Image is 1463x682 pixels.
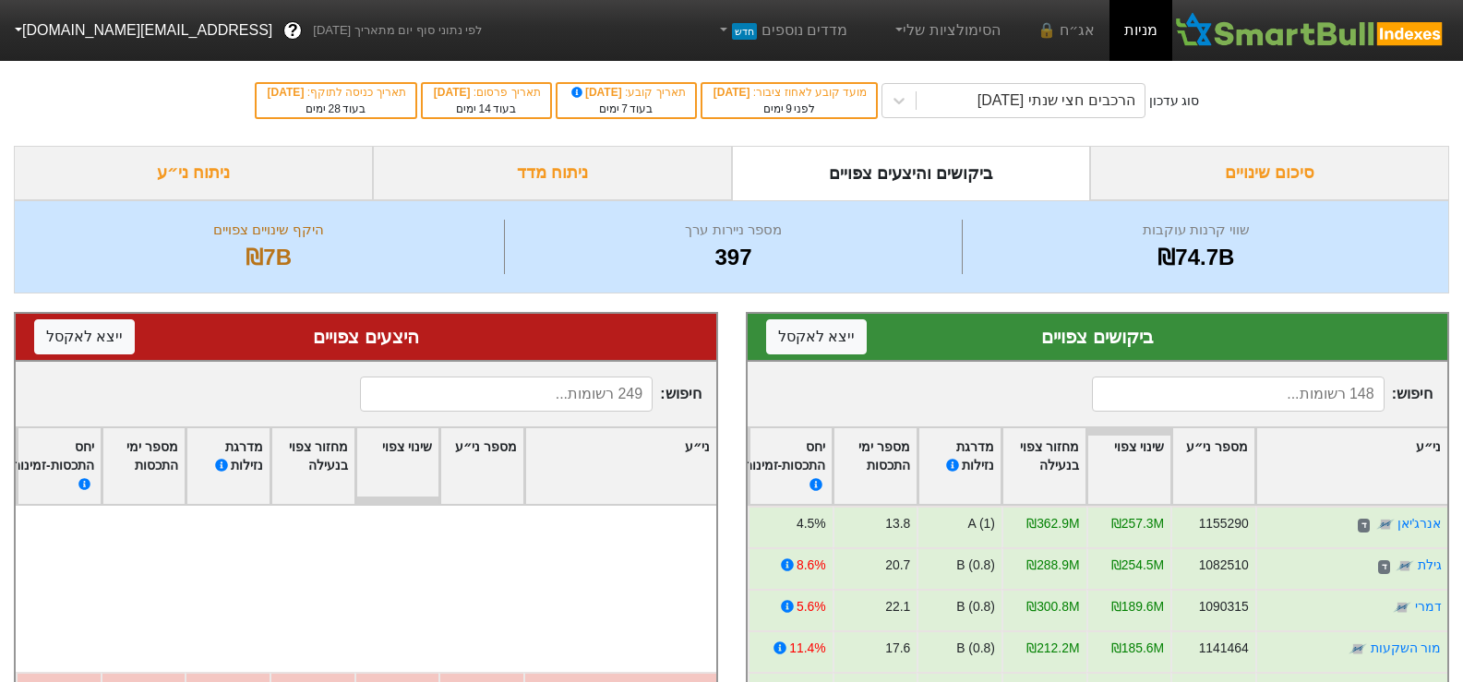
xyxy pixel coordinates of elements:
div: Toggle SortBy [356,428,439,505]
a: הסימולציות שלי [884,12,1008,49]
input: 148 רשומות... [1092,377,1385,412]
div: תאריך קובע : [567,84,686,101]
img: tase link [1375,516,1394,534]
div: מספר ניירות ערך [510,220,956,241]
a: מדדים נוספיםחדש [708,12,855,49]
span: 7 [621,102,628,115]
span: [DATE] [268,86,307,99]
div: Toggle SortBy [737,428,833,505]
div: היקף שינויים צפויים [38,220,499,241]
div: A (1) [967,514,994,533]
div: מועד קובע לאחוז ציבור : [712,84,867,101]
div: ₪185.6M [1110,639,1163,658]
span: [DATE] [714,86,753,99]
div: סוג עדכון [1149,91,1200,111]
span: חיפוש : [1092,377,1433,412]
span: 28 [328,102,340,115]
div: Toggle SortBy [1002,428,1085,505]
div: ₪189.6M [1110,597,1163,616]
div: ביקושים צפויים [766,323,1430,351]
div: Toggle SortBy [6,428,101,505]
div: תאריך פרסום : [432,84,541,101]
div: Toggle SortBy [102,428,186,505]
div: תאריך כניסה לתוקף : [266,84,406,101]
div: ניתוח ני״ע [14,146,373,200]
div: B (0.8) [956,597,995,616]
div: היצעים צפויים [34,323,698,351]
div: 22.1 [885,597,910,616]
span: ד [1357,519,1369,533]
span: [DATE] [434,86,474,99]
div: 1141464 [1198,639,1248,658]
div: לפני ימים [712,101,867,117]
div: Toggle SortBy [525,428,716,505]
div: B (0.8) [956,639,995,658]
div: Toggle SortBy [271,428,354,505]
div: 13.8 [885,514,910,533]
div: 397 [510,241,956,274]
div: 1082510 [1198,556,1248,575]
div: 1090315 [1198,597,1248,616]
input: 249 רשומות... [360,377,653,412]
div: Toggle SortBy [833,428,917,505]
img: tase link [1349,640,1367,659]
div: בעוד ימים [266,101,406,117]
div: יחס התכסות-זמינות [744,437,826,496]
div: מדרגת נזילות [193,437,263,496]
div: ₪212.2M [1026,639,1079,658]
div: ₪254.5M [1110,556,1163,575]
div: ₪300.8M [1026,597,1079,616]
span: לפי נתוני סוף יום מתאריך [DATE] [313,21,482,40]
div: בעוד ימים [567,101,686,117]
a: אנרג'יאן [1397,516,1441,531]
div: ₪257.3M [1110,514,1163,533]
a: גילת [1417,557,1441,572]
div: 11.4% [789,639,825,658]
div: 5.6% [796,597,825,616]
div: 17.6 [885,639,910,658]
div: סיכום שינויים [1090,146,1449,200]
span: [DATE] [569,86,626,99]
div: Toggle SortBy [918,428,1001,505]
span: 14 [478,102,490,115]
div: 20.7 [885,556,910,575]
span: ד [1377,560,1389,575]
div: הרכבים חצי שנתי [DATE] [977,90,1135,112]
button: ייצא לאקסל [766,319,867,354]
div: 8.6% [796,556,825,575]
div: Toggle SortBy [1256,428,1447,505]
span: ? [288,18,298,43]
a: מור השקעות [1370,640,1441,655]
div: Toggle SortBy [1172,428,1255,505]
div: בעוד ימים [432,101,541,117]
div: ביקושים והיצעים צפויים [732,146,1091,200]
a: דמרי [1414,599,1441,614]
div: ניתוח מדד [373,146,732,200]
div: Toggle SortBy [186,428,270,505]
div: Toggle SortBy [1087,428,1170,505]
img: tase link [1396,557,1414,576]
div: ₪288.9M [1026,556,1079,575]
img: SmartBull [1172,12,1448,49]
div: שווי קרנות עוקבות [967,220,1425,241]
div: ₪7B [38,241,499,274]
div: מדרגת נזילות [925,437,995,496]
div: ₪74.7B [967,241,1425,274]
span: חיפוש : [360,377,701,412]
span: 9 [785,102,792,115]
img: tase link [1393,599,1411,617]
button: ייצא לאקסל [34,319,135,354]
span: חדש [732,23,757,40]
div: Toggle SortBy [440,428,523,505]
div: ₪362.9M [1026,514,1079,533]
div: 1155290 [1198,514,1248,533]
div: יחס התכסות-זמינות [12,437,94,496]
div: B (0.8) [956,556,995,575]
div: 4.5% [796,514,825,533]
